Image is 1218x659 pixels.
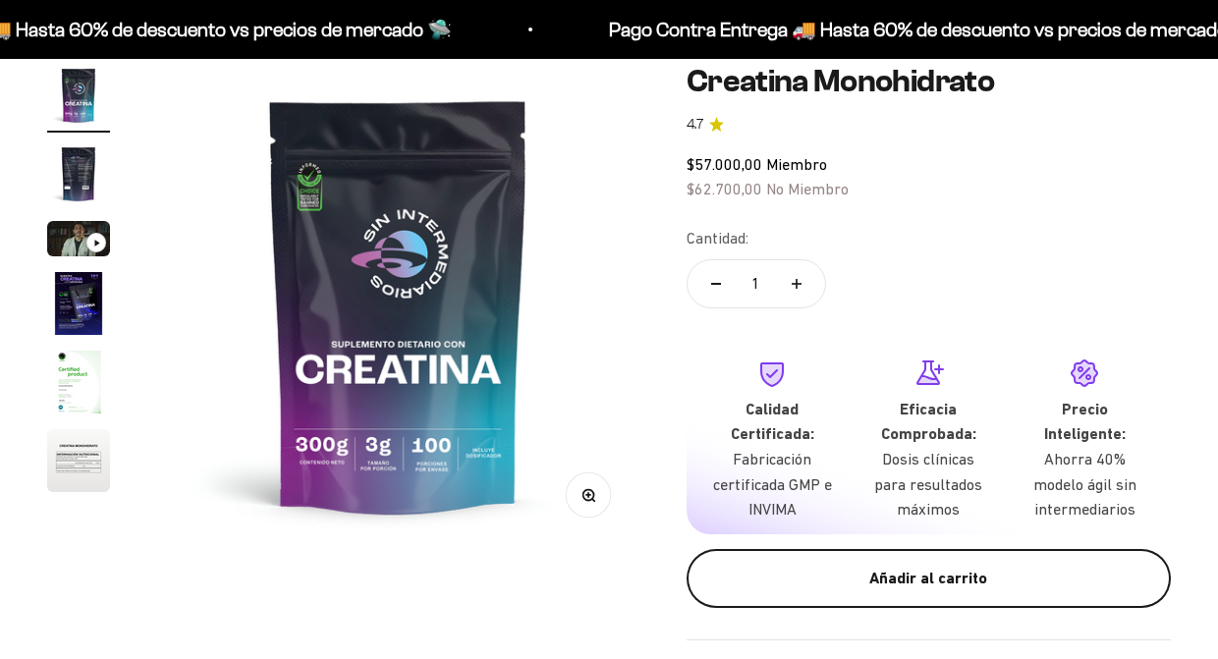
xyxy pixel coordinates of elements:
button: Ir al artículo 2 [47,142,110,211]
strong: Precio Inteligente: [1044,400,1126,444]
button: Ir al artículo 6 [47,429,110,498]
button: Ir al artículo 5 [47,351,110,419]
div: Añadir al carrito [726,566,1132,591]
button: Reducir cantidad [688,260,745,307]
img: Creatina Monohidrato [47,142,110,205]
strong: Calidad Certificada: [731,400,814,444]
p: Ahorra 40% modelo ágil sin intermediarios [1023,447,1147,522]
span: $57.000,00 [687,155,762,173]
p: Dosis clínicas para resultados máximos [866,447,991,522]
button: Aumentar cantidad [768,260,825,307]
button: Ir al artículo 1 [47,64,110,133]
img: Creatina Monohidrato [47,64,110,127]
img: Creatina Monohidrato [157,64,639,546]
img: Creatina Monohidrato [47,272,110,335]
h1: Creatina Monohidrato [687,64,1171,98]
a: 4.74.7 de 5.0 estrellas [687,114,1171,136]
button: Ir al artículo 4 [47,272,110,341]
img: Creatina Monohidrato [47,429,110,492]
img: Creatina Monohidrato [47,351,110,413]
strong: Eficacia Comprobada: [881,400,976,444]
button: Añadir al carrito [687,549,1171,608]
span: No Miembro [766,180,849,197]
button: Ir al artículo 3 [47,221,110,262]
span: $62.700,00 [687,180,762,197]
label: Cantidad: [687,226,748,251]
p: Fabricación certificada GMP e INVIMA [710,447,835,522]
span: Miembro [766,155,827,173]
span: 4.7 [687,114,703,136]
